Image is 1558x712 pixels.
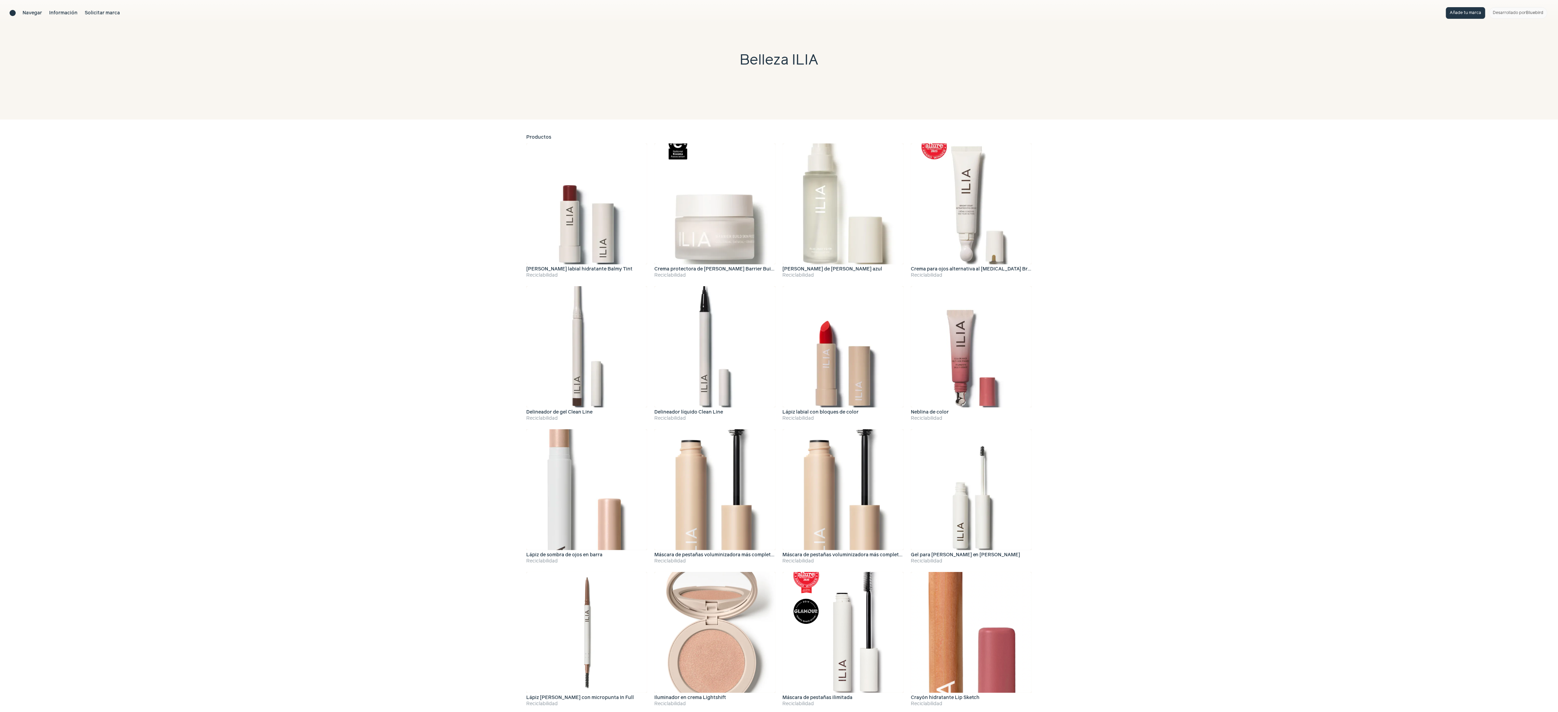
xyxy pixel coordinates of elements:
img: Crema protectora de la piel Barrier Build [654,143,775,264]
a: Crema protectora de la piel Barrier Build Crema protectora de [PERSON_NAME] Barrier Build Recicla... [654,143,775,279]
font: Reciclabilidad [654,416,686,421]
h3: Delineador líquido Clean Line [654,410,727,415]
font: Bluebird [1526,11,1543,15]
font: Delineador líquido Clean Line [654,410,723,415]
img: Lápiz labial con bloques de color [783,286,904,407]
font: Reciclabilidad [526,273,558,278]
a: Gel para cejas en marco Gel para [PERSON_NAME] en [PERSON_NAME] Reciclabilidad [911,429,1032,565]
font: Navegar [23,11,42,15]
font: Reciclabilidad [654,701,686,706]
img: Gel para cejas en marco [911,429,1032,550]
font: Delineador de gel Clean Line [526,410,593,415]
font: Crema protectora de [PERSON_NAME] Barrier Build [654,267,775,271]
font: [PERSON_NAME] labial hidratante Balmy Tint [526,267,632,271]
h3: Máscara de pestañas voluminizadora más completa [783,553,904,558]
font: Reciclabilidad [911,559,942,563]
font: Belleza ILIA [740,53,818,68]
a: Desarrollado porBluebird [1489,7,1547,19]
img: Máscara de pestañas voluminizadora más completa [783,429,904,550]
a: Niebla de luz azul [PERSON_NAME] de [PERSON_NAME] azul Reciclabilidad [783,143,904,279]
img: Lápiz de sombra de ojos en barra [526,429,647,550]
font: Reciclabilidad [911,416,942,421]
font: Reciclabilidad [526,559,558,563]
a: Máscara de pestañas voluminizadora más completa Máscara de pestañas voluminizadora más completa R... [654,429,775,565]
font: Lápiz de sombra de ojos en barra [526,553,602,557]
font: Reciclabilidad [783,273,814,278]
h3: Niebla de luz azul [783,267,886,272]
font: Desarrollado [1493,11,1518,15]
font: por [1519,11,1526,15]
a: Delineador líquido Clean Line Delineador líquido Clean Line Reciclabilidad [654,286,775,422]
a: Crema para ojos alternativa al retinol Bright Start Crema para ojos alternativa al [MEDICAL_DATA]... [911,143,1032,279]
font: Gel para [PERSON_NAME] en [PERSON_NAME] [911,553,1020,557]
font: Máscara de pestañas voluminizadora más completa [654,553,774,557]
img: Bálsamo labial hidratante Balmy Tint [526,143,647,264]
a: Máscara de pestañas ilimitada Máscara de pestañas ilimitada Reciclabilidad [783,572,904,708]
a: Máscara de pestañas voluminizadora más completa Máscara de pestañas voluminizadora más completa R... [783,429,904,565]
font: Iluminador en crema Lightshift [654,695,726,700]
img: Máscara de pestañas voluminizadora más completa [654,429,775,550]
font: Solicitar marca [85,11,120,15]
h3: Lápiz de cejas con micropunta In Full [526,695,638,700]
font: Lápiz [PERSON_NAME] con micropunta In Full [526,695,634,700]
a: Iluminador en crema Lightshift Iluminador en crema Lightshift Reciclabilidad [654,572,775,708]
h3: Lápiz de sombra de ojos en barra [526,553,606,558]
h3: Neblina de color [911,410,952,415]
font: Reciclabilidad [783,416,814,421]
font: Información [50,11,78,15]
h3: Crema para ojos alternativa al retinol Bright Start [911,267,1032,272]
font: Reciclabilidad [911,273,942,278]
img: Delineador líquido Clean Line [654,286,775,407]
img: Lápiz de cejas con micropunta In Full [526,572,647,693]
a: Crayón hidratante Lip Sketch Crayón hidratante Lip Sketch Reciclabilidad [911,572,1032,708]
h3: Crema protectora de la piel Barrier Build [654,267,775,272]
a: Lápiz de cejas con micropunta In Full Lápiz [PERSON_NAME] con micropunta In Full Reciclabilidad [526,572,647,708]
font: Reciclabilidad [911,701,942,706]
img: Iluminador en crema Lightshift [654,572,775,693]
h3: Lápiz labial con bloques de color [783,410,863,415]
a: Bálsamo labial hidratante Balmy Tint [PERSON_NAME] labial hidratante Balmy Tint Reciclabilidad [526,143,647,279]
h3: Máscara de pestañas ilimitada [783,695,857,700]
font: Máscara de pestañas ilimitada [783,695,853,700]
font: Reciclabilidad [654,559,686,563]
font: Máscara de pestañas voluminizadora más completa [783,553,903,557]
h3: Máscara de pestañas voluminizadora más completa [654,553,775,558]
h3: Gel para cejas en marco [911,553,1024,558]
h3: Iluminador en crema Lightshift [654,695,730,700]
a: Navegar [23,10,42,17]
img: Crema para ojos alternativa al retinol Bright Start [911,143,1032,264]
h3: Bálsamo labial hidratante Balmy Tint [526,267,636,272]
img: Neblina de color [911,286,1032,407]
h3: Crayón hidratante Lip Sketch [911,695,984,700]
font: Productos [526,135,551,140]
font: Reciclabilidad [526,416,558,421]
img: Máscara de pestañas ilimitada [783,572,904,693]
font: Reciclabilidad [526,701,558,706]
font: Neblina de color [911,410,949,415]
img: Crayón hidratante Lip Sketch [911,572,1032,693]
a: Lápiz de sombra de ojos en barra Lápiz de sombra de ojos en barra Reciclabilidad [526,429,647,565]
a: Información [50,10,78,17]
font: Reciclabilidad [783,559,814,563]
a: Delineador de gel Clean Line Delineador de gel Clean Line Reciclabilidad [526,286,647,422]
a: Lápiz labial con bloques de color Lápiz labial con bloques de color Reciclabilidad [783,286,904,422]
h3: Delineador de gel Clean Line [526,410,596,415]
font: Reciclabilidad [654,273,686,278]
font: Reciclabilidad [783,701,814,706]
font: [PERSON_NAME] de [PERSON_NAME] azul [783,267,882,271]
img: Niebla de luz azul [783,143,904,264]
button: Añade tu marca [1446,7,1485,19]
font: Lápiz labial con bloques de color [783,410,859,415]
font: Crayón hidratante Lip Sketch [911,695,980,700]
img: Delineador de gel Clean Line [526,286,647,407]
a: Solicitar marca [85,10,120,17]
a: Neblina de color Neblina de color Reciclabilidad [911,286,1032,422]
font: Añade tu marca [1450,11,1482,15]
font: Crema para ojos alternativa al [MEDICAL_DATA] Bright Start [911,267,1051,271]
a: Inicio del directorio de marcas [10,10,16,16]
